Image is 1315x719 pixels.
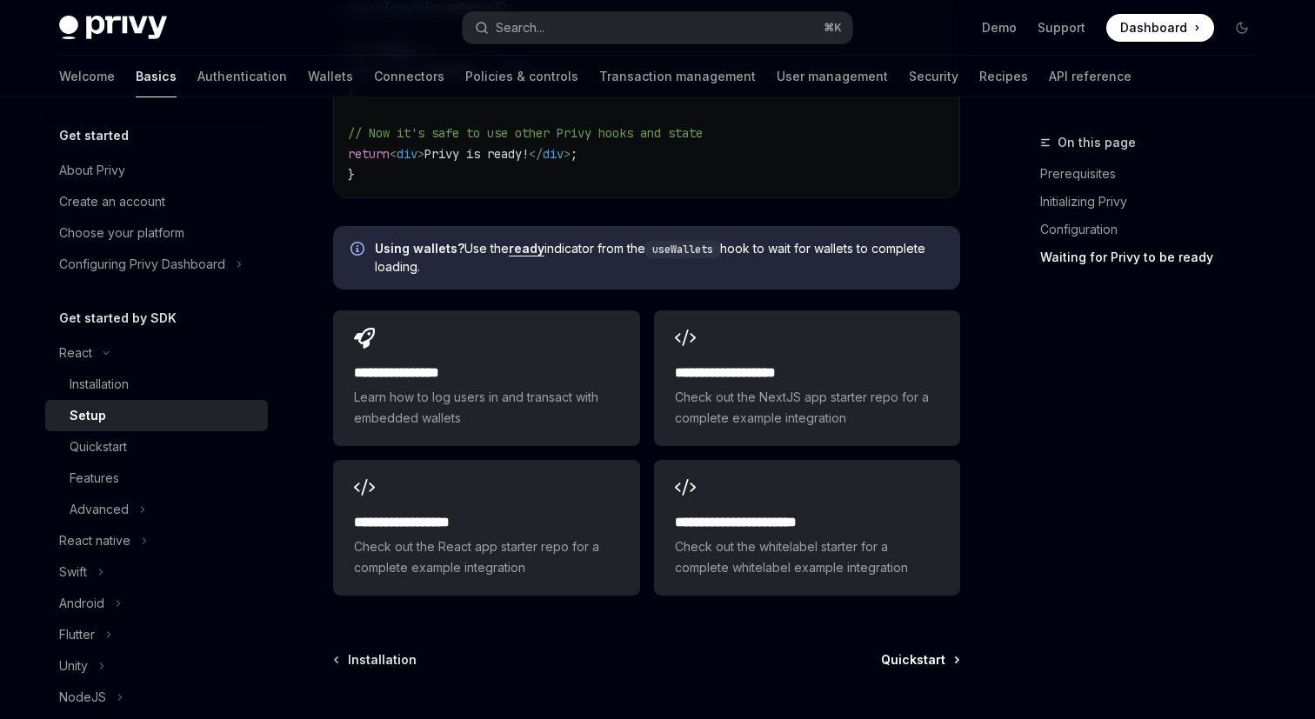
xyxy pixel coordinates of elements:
button: Open search [463,12,852,43]
a: Security [909,56,958,97]
span: div [543,146,564,162]
a: Installation [335,651,417,669]
a: Recipes [979,56,1028,97]
span: Check out the NextJS app starter repo for a complete example integration [675,387,939,429]
div: Features [70,468,119,489]
a: Choose your platform [45,217,268,249]
img: dark logo [59,16,167,40]
span: < [390,146,397,162]
div: Android [59,593,104,614]
button: Toggle Unity section [45,650,268,682]
button: Toggle React native section [45,525,268,556]
div: Configuring Privy Dashboard [59,254,225,275]
a: ready [509,241,544,256]
span: Check out the whitelabel starter for a complete whitelabel example integration [675,536,939,578]
span: // Now it's safe to use other Privy hooks and state [348,125,703,141]
button: Toggle Configuring Privy Dashboard section [45,249,268,280]
div: Create an account [59,191,165,212]
span: Check out the React app starter repo for a complete example integration [354,536,618,578]
span: Dashboard [1120,19,1187,37]
a: Quickstart [881,651,958,669]
button: Toggle NodeJS section [45,682,268,713]
div: Swift [59,562,87,583]
svg: Info [350,242,368,259]
div: Flutter [59,624,95,645]
button: Toggle Advanced section [45,494,268,525]
span: ; [571,146,577,162]
div: React native [59,530,130,551]
h5: Get started [59,125,129,146]
span: Learn how to log users in and transact with embedded wallets [354,387,618,429]
span: Privy is ready! [424,146,529,162]
a: Initializing Privy [1040,188,1270,216]
span: ⌘ K [824,21,842,35]
a: Basics [136,56,177,97]
a: Transaction management [599,56,756,97]
a: **** **** **** *Learn how to log users in and transact with embedded wallets [333,310,639,446]
a: API reference [1049,56,1131,97]
a: Setup [45,400,268,431]
a: Create an account [45,186,268,217]
div: About Privy [59,160,125,181]
span: Quickstart [881,651,945,669]
button: Toggle React section [45,337,268,369]
button: Toggle dark mode [1228,14,1256,42]
span: Installation [348,651,417,669]
a: Connectors [374,56,444,97]
a: User management [777,56,888,97]
div: Search... [496,17,544,38]
span: } [348,167,355,183]
span: div [397,146,417,162]
span: Use the indicator from the hook to wait for wallets to complete loading. [375,240,943,276]
a: **** **** **** ***Check out the React app starter repo for a complete example integration [333,460,639,596]
div: Unity [59,656,88,676]
a: Authentication [197,56,287,97]
a: Support [1038,19,1085,37]
span: </ [529,146,543,162]
strong: Using wallets? [375,241,464,256]
a: Policies & controls [465,56,578,97]
span: On this page [1058,132,1136,153]
button: Toggle Flutter section [45,619,268,650]
a: Welcome [59,56,115,97]
a: Demo [982,19,1017,37]
a: Features [45,463,268,494]
button: Toggle Swift section [45,556,268,588]
div: Advanced [70,499,129,520]
a: Quickstart [45,431,268,463]
code: useWallets [645,241,720,258]
h5: Get started by SDK [59,308,177,329]
a: Prerequisites [1040,160,1270,188]
a: About Privy [45,155,268,186]
div: NodeJS [59,687,106,708]
a: Configuration [1040,216,1270,243]
div: React [59,343,92,363]
div: Quickstart [70,436,127,457]
span: return [348,146,390,162]
a: **** **** **** **** ***Check out the whitelabel starter for a complete whitelabel example integra... [654,460,960,596]
a: Waiting for Privy to be ready [1040,243,1270,271]
span: > [417,146,424,162]
div: Installation [70,374,129,395]
div: Setup [70,405,106,426]
a: Dashboard [1106,14,1214,42]
div: Choose your platform [59,223,184,243]
a: **** **** **** ****Check out the NextJS app starter repo for a complete example integration [654,310,960,446]
a: Installation [45,369,268,400]
button: Toggle Android section [45,588,268,619]
span: > [564,146,571,162]
a: Wallets [308,56,353,97]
